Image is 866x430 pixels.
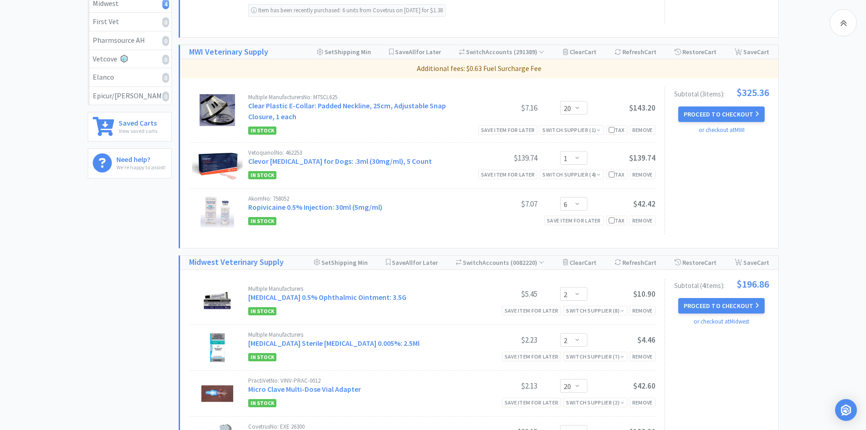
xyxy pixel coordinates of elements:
[566,352,624,361] div: Switch Supplier ( 7 )
[93,53,167,65] div: Vetcove
[184,63,775,75] p: Additional fees: $0.63 Fuel Surcharge Fee
[644,258,656,267] span: Cart
[757,48,769,56] span: Cart
[248,332,469,338] div: Multiple Manufacturers
[609,170,625,179] div: Tax
[200,94,235,126] img: 650047d682c54b3a98d8073b97362cce_6779.png
[678,106,765,122] button: Proceed to Checkout
[757,258,769,267] span: Cart
[629,103,656,113] span: $143.20
[674,87,769,97] div: Subtotal ( 3 item s ):
[615,256,656,269] div: Refresh
[584,258,596,267] span: Cart
[478,125,538,135] div: Save item for later
[248,202,382,212] a: Ropivicaine 0.5% Injection: 30ml (5mg/ml)
[644,48,656,56] span: Cart
[248,353,276,361] span: In Stock
[675,256,716,269] div: Restore
[459,45,545,59] div: Accounts
[162,36,169,46] i: 0
[248,384,361,394] a: Micro Clave Multi-Dose Vial Adapter
[469,198,537,209] div: $7.07
[162,91,169,101] i: 0
[88,50,171,69] a: Vetcove0
[248,171,276,179] span: In Stock
[189,46,268,59] a: MWI Veterinary Supply
[248,4,446,17] div: Item has been recently purchased: 6 units from Covetrus on [DATE] for $1.38
[248,378,469,384] div: PractiVet No: VINV-PRAC-0012
[630,306,656,315] div: Remove
[542,126,601,134] div: Switch Supplier ( 1 )
[609,126,625,134] div: Tax
[466,48,486,56] span: Switch
[248,157,432,166] a: Clevor [MEDICAL_DATA] for Dogs: .3ml (30mg/ml), 5 Count
[502,306,561,315] div: Save item for later
[735,45,769,59] div: Save
[704,48,716,56] span: Cart
[314,256,368,269] div: Shipping Min
[478,170,538,179] div: Save item for later
[116,163,165,172] p: We're happy to assist!
[735,256,769,269] div: Save
[395,48,441,56] span: Save for Later
[162,17,169,27] i: 0
[248,286,469,292] div: Multiple Manufacturers
[637,335,656,345] span: $4.46
[678,298,765,314] button: Proceed to Checkout
[502,352,561,361] div: Save item for later
[469,380,537,391] div: $2.13
[674,279,769,289] div: Subtotal ( 4 item s ):
[469,288,537,299] div: $5.45
[566,306,624,315] div: Switch Supplier ( 8 )
[704,258,716,267] span: Cart
[248,339,420,348] a: [MEDICAL_DATA] Sterile [MEDICAL_DATA] 0.005%: 2.5Ml
[201,286,233,318] img: ce60e4e269494d678384ac263d3d7815_125466.jpeg
[317,45,371,59] div: Shipping Min
[88,68,171,87] a: Elanco0
[248,196,469,202] div: Akorn No: 758052
[469,152,537,163] div: $139.74
[116,153,165,163] h6: Need help?
[93,71,167,83] div: Elanco
[405,258,413,267] span: All
[563,45,596,59] div: Clear
[563,256,596,269] div: Clear
[630,125,656,135] div: Remove
[189,256,284,269] a: Midwest Veterinary Supply
[630,352,656,361] div: Remove
[835,399,857,421] div: Open Intercom Messenger
[321,258,331,267] span: Set
[248,94,469,100] div: Multiple Manufacturers No: MTSCL625
[584,48,596,56] span: Cart
[469,102,537,113] div: $7.16
[392,258,438,267] span: Save for Later
[699,126,745,134] a: or checkout at MWI
[463,258,482,267] span: Switch
[736,87,769,97] span: $325.36
[248,424,469,430] div: Covetrus No: EXE 26300
[248,126,276,135] span: In Stock
[630,170,656,179] div: Remove
[119,126,157,135] p: View saved carts
[248,217,276,225] span: In Stock
[248,293,406,302] a: [MEDICAL_DATA] 0.5% Ophthalmic Ointment: 3.5G
[629,153,656,163] span: $139.74
[200,196,234,228] img: cd72746097ae4fa4830e3f4864d2ed9c_353507.png
[633,199,656,209] span: $42.42
[609,216,625,225] div: Tax
[566,398,624,407] div: Switch Supplier ( 2 )
[93,16,167,28] div: First Vet
[93,90,167,102] div: Epicur/[PERSON_NAME]
[630,398,656,407] div: Remove
[409,48,416,56] span: All
[88,13,171,31] a: First Vet0
[162,55,169,65] i: 0
[509,258,544,267] span: ( 0082220 )
[248,101,446,121] a: Clear Plastic E-Collar: Padded Neckline, 25cm, Adjustable Snap Closure, 1 each
[544,216,604,225] div: Save item for later
[248,150,469,156] div: Vetoquinol No: 462253
[456,256,545,269] div: Accounts
[248,307,276,315] span: In Stock
[736,279,769,289] span: $196.86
